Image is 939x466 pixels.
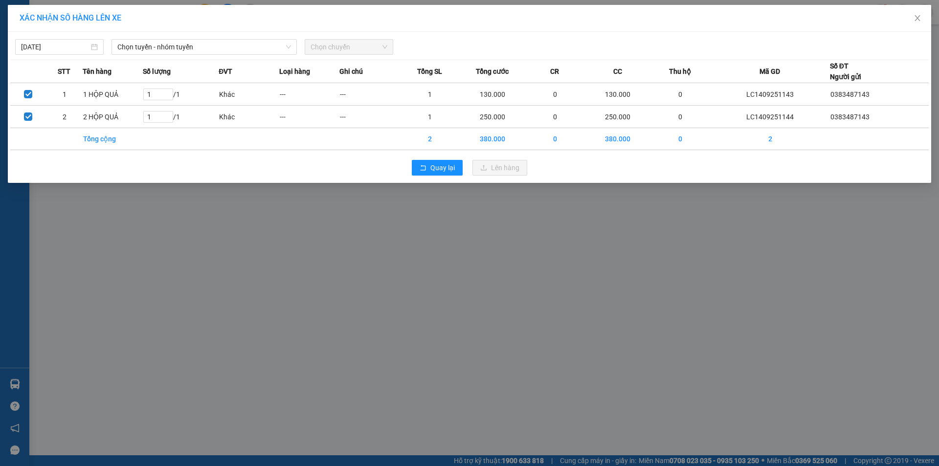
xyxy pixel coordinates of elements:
td: 2 HỘP QUẢ [83,106,143,128]
strong: 0888 827 827 - 0848 827 827 [21,46,98,63]
button: Close [904,5,931,32]
span: STT [58,66,70,77]
strong: Công ty TNHH Phúc Xuyên [10,5,92,26]
span: Số lượng [143,66,171,77]
span: close [914,14,921,22]
td: 0 [525,128,585,150]
span: Tổng SL [417,66,442,77]
button: rollbackQuay lại [412,160,463,176]
td: --- [339,106,400,128]
span: 0383487143 [830,90,870,98]
td: 250.000 [585,106,650,128]
td: 0 [650,106,711,128]
td: 1 [46,83,83,106]
td: 2 [400,128,460,150]
td: LC1409251144 [711,106,830,128]
div: Số ĐT Người gửi [830,61,861,82]
td: Khác [219,83,279,106]
td: 380.000 [460,128,525,150]
td: 2 [711,128,830,150]
span: Tên hàng [83,66,112,77]
span: Gửi hàng Hạ Long: Hotline: [9,66,94,91]
strong: 024 3236 3236 - [5,37,98,54]
td: Khác [219,106,279,128]
span: Chọn chuyến [311,40,387,54]
span: Ghi chú [339,66,363,77]
button: uploadLên hàng [472,160,527,176]
span: 0383487143 [830,113,870,121]
span: Thu hộ [669,66,691,77]
td: / 1 [143,83,219,106]
span: Quay lại [430,162,455,173]
span: down [286,44,291,50]
span: Loại hàng [279,66,310,77]
td: Tổng cộng [83,128,143,150]
td: --- [279,83,339,106]
td: 0 [525,106,585,128]
td: LC1409251143 [711,83,830,106]
span: rollback [420,164,426,172]
span: Tổng cước [476,66,509,77]
td: 0 [650,83,711,106]
td: --- [339,83,400,106]
span: XÁC NHẬN SỐ HÀNG LÊN XE [20,13,121,22]
td: 1 [400,106,460,128]
td: / 1 [143,106,219,128]
span: Mã GD [760,66,780,77]
td: 0 [650,128,711,150]
td: --- [279,106,339,128]
span: CC [613,66,622,77]
td: 2 [46,106,83,128]
td: 130.000 [460,83,525,106]
span: CR [550,66,559,77]
td: 1 HỘP QUẢ [83,83,143,106]
td: 380.000 [585,128,650,150]
td: 1 [400,83,460,106]
td: 0 [525,83,585,106]
td: 130.000 [585,83,650,106]
span: ĐVT [219,66,232,77]
span: Chọn tuyến - nhóm tuyến [117,40,291,54]
td: 250.000 [460,106,525,128]
span: Gửi hàng [GEOGRAPHIC_DATA]: Hotline: [4,28,98,63]
input: 14/09/2025 [21,42,89,52]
